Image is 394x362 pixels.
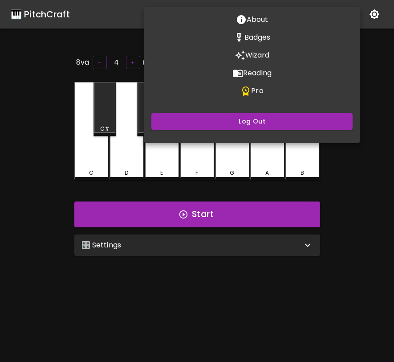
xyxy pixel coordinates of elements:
[244,32,271,43] p: Badges
[144,46,360,64] button: Wizard
[245,50,270,61] p: Wizard
[144,29,360,46] button: Stats
[144,11,360,29] button: About
[144,49,360,60] a: Wizard
[151,113,353,130] button: Log Out
[144,82,360,100] button: Pro
[144,85,360,95] a: Pro
[251,86,263,96] p: Pro
[144,14,360,24] a: About
[144,64,360,82] button: Reading
[144,32,360,42] a: Stats
[144,67,360,78] a: Reading
[247,14,268,25] p: About
[243,68,272,78] p: Reading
